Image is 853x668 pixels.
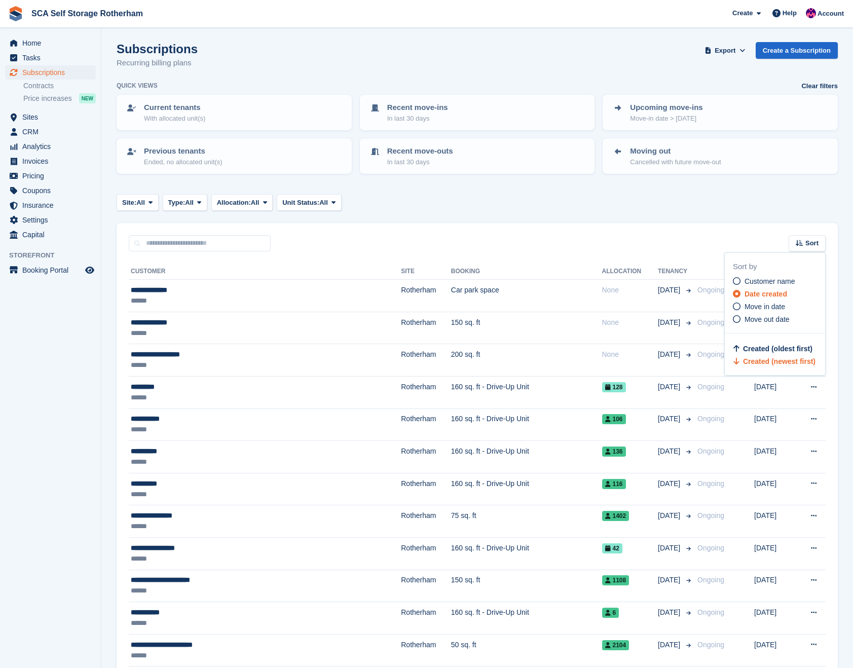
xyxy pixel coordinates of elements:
span: 1402 [602,511,629,521]
span: [DATE] [658,543,682,553]
span: Site: [122,198,136,208]
span: Ongoing [697,383,724,391]
div: None [602,317,658,328]
a: menu [5,154,96,168]
td: Rotherham [401,344,451,377]
span: CRM [22,125,83,139]
span: [DATE] [658,446,682,457]
img: Sam Chapman [806,8,816,18]
p: In last 30 days [387,157,453,167]
img: stora-icon-8386f47178a22dfd0bd8f6a31ec36ba5ce8667c1dd55bd0f319d3a0aa187defe.svg [8,6,23,21]
td: Rotherham [401,570,451,602]
span: Capital [22,228,83,242]
td: Rotherham [401,602,451,635]
span: Customer name [745,277,795,285]
a: Created (newest first) [733,357,815,365]
span: Created (newest first) [743,357,815,365]
span: 6 [602,608,619,618]
td: [DATE] [754,537,795,570]
span: Ongoing [697,608,724,616]
td: 200 sq. ft [451,344,602,377]
a: menu [5,198,96,212]
td: 150 sq. ft [451,312,602,344]
td: [DATE] [754,570,795,602]
td: Rotherham [401,312,451,344]
span: Ongoing [697,350,724,358]
span: [DATE] [658,510,682,521]
td: Rotherham [401,505,451,538]
span: Home [22,36,83,50]
p: Current tenants [144,102,205,114]
p: Move-in date > [DATE] [630,114,702,124]
td: 150 sq. ft [451,570,602,602]
a: Recent move-ins In last 30 days [361,96,594,129]
th: Booking [451,264,602,280]
span: 128 [602,382,626,392]
span: Booking Portal [22,263,83,277]
a: Current tenants With allocated unit(s) [118,96,351,129]
a: menu [5,263,96,277]
span: 116 [602,479,626,489]
a: SCA Self Storage Rotherham [27,5,147,22]
td: 50 sq. ft [451,634,602,666]
p: Recent move-outs [387,145,453,157]
span: Ongoing [697,576,724,584]
a: menu [5,110,96,124]
span: Type: [168,198,186,208]
span: [DATE] [658,382,682,392]
span: 2104 [602,640,629,650]
td: 75 sq. ft [451,505,602,538]
td: [DATE] [754,473,795,505]
td: 160 sq. ft - Drive-Up Unit [451,602,602,635]
span: Allocation: [217,198,251,208]
span: Move in date [745,303,785,311]
td: Rotherham [401,441,451,473]
span: [DATE] [658,575,682,585]
td: 160 sq. ft - Drive-Up Unit [451,537,602,570]
button: Site: All [117,194,159,211]
a: Customer name [733,276,825,287]
span: Pricing [22,169,83,183]
span: Settings [22,213,83,227]
a: Upcoming move-ins Move-in date > [DATE] [604,96,837,129]
th: Allocation [602,264,658,280]
span: Created (oldest first) [743,345,812,353]
a: menu [5,36,96,50]
span: Help [783,8,797,18]
span: Ongoing [697,415,724,423]
a: Move out date [733,314,825,325]
span: Ongoing [697,286,724,294]
button: Allocation: All [211,194,273,211]
a: Price increases NEW [23,93,96,104]
p: Previous tenants [144,145,222,157]
a: Moving out Cancelled with future move-out [604,139,837,173]
button: Unit Status: All [277,194,341,211]
a: menu [5,228,96,242]
span: Ongoing [697,641,724,649]
span: All [251,198,259,208]
a: Move in date [733,302,825,312]
a: menu [5,183,96,198]
div: Sort by [733,261,825,273]
td: Rotherham [401,280,451,312]
a: Recent move-outs In last 30 days [361,139,594,173]
span: Ongoing [697,447,724,455]
td: Rotherham [401,634,451,666]
span: Storefront [9,250,101,261]
span: Invoices [22,154,83,168]
a: Contracts [23,81,96,91]
span: [DATE] [658,349,682,360]
span: Ongoing [697,544,724,552]
p: In last 30 days [387,114,448,124]
td: Car park space [451,280,602,312]
span: Ongoing [697,318,724,326]
td: [DATE] [754,441,795,473]
span: All [319,198,328,208]
span: Sites [22,110,83,124]
span: [DATE] [658,640,682,650]
td: [DATE] [754,505,795,538]
td: Rotherham [401,409,451,441]
td: 160 sq. ft - Drive-Up Unit [451,473,602,505]
th: Customer [129,264,401,280]
p: Cancelled with future move-out [630,157,721,167]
